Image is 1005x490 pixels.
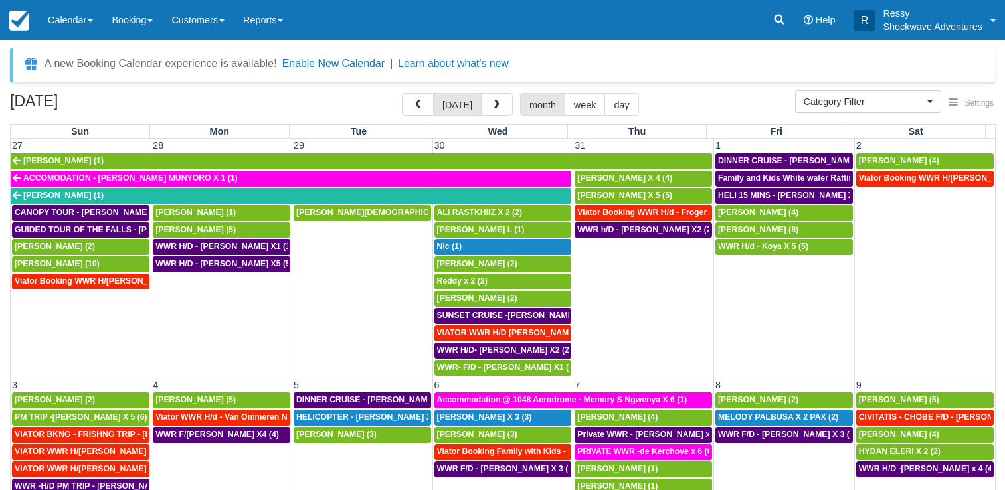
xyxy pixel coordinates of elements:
span: 8 [714,380,722,390]
img: checkfront-main-nav-mini-logo.png [9,11,29,31]
a: [PERSON_NAME] (3) [294,427,431,443]
button: day [604,93,638,116]
a: Viator WWR H/d - Van Ommeren Nick X 4 (4) [153,410,290,426]
a: WWR F/D - [PERSON_NAME] X 3 (3) [715,427,853,443]
span: [PERSON_NAME] (4) [859,156,939,165]
span: HELICOPTER - [PERSON_NAME] X 3 (3) [296,412,450,422]
span: [PERSON_NAME] (4) [859,430,939,439]
a: Learn about what's new [398,58,509,69]
a: [PERSON_NAME] (2) [12,392,149,408]
span: [PERSON_NAME] (1) [577,464,658,473]
span: Settings [965,98,994,108]
span: [PERSON_NAME] (2) [437,259,517,268]
span: 27 [11,140,24,151]
div: A new Booking Calendar experience is available! [45,56,277,72]
span: Sat [908,126,923,137]
a: VIATOR BKNG - FRISHNG TRIP - [PERSON_NAME] X 5 (4) [12,427,149,443]
span: 9 [855,380,863,390]
a: [PERSON_NAME] (4) [575,410,712,426]
span: CANOPY TOUR - [PERSON_NAME] X5 (5) [15,208,174,217]
span: Viator Booking Family with Kids - [PERSON_NAME] 4 (4) [437,447,656,456]
a: [PERSON_NAME] (5) [153,392,290,408]
a: [PERSON_NAME] X 5 (5) [575,188,712,204]
button: Category Filter [795,90,941,113]
a: Viator Booking WWR H/[PERSON_NAME] 4 (4) [856,171,994,187]
a: Viator Booking WWR H/d - Froger Julien X1 (1) [575,205,712,221]
a: Private WWR - [PERSON_NAME] x1 (1) [575,427,712,443]
span: Reddy x 2 (2) [437,276,488,286]
a: GUIDED TOUR OF THE FALLS - [PERSON_NAME] X 5 (5) [12,222,149,238]
span: Category Filter [804,95,924,108]
a: Viator Booking Family with Kids - [PERSON_NAME] 4 (4) [434,444,572,460]
a: [PERSON_NAME] (4) [856,153,994,169]
a: [PERSON_NAME] X 3 (3) [434,410,572,426]
a: [PERSON_NAME] (4) [715,205,853,221]
button: month [520,93,565,116]
a: WWR H/D -[PERSON_NAME] x 4 (4) [856,461,994,477]
span: 1 [714,140,722,151]
span: [PERSON_NAME] (4) [577,412,658,422]
a: WWR H/D - [PERSON_NAME] X1 (1) [153,239,290,255]
span: DINNER CRUISE - [PERSON_NAME] X3 (3) [296,395,460,404]
a: WWR F/[PERSON_NAME] X4 (4) [153,427,290,443]
button: week [565,93,606,116]
a: CANOPY TOUR - [PERSON_NAME] X5 (5) [12,205,149,221]
a: WWR h/D - [PERSON_NAME] X2 (2) [575,222,712,238]
span: Private WWR - [PERSON_NAME] x1 (1) [577,430,727,439]
a: [PERSON_NAME] (5) [856,392,994,408]
span: [PERSON_NAME] (4) [718,208,798,217]
span: MELODY PALBUSA X 2 PAX (2) [718,412,838,422]
span: WWR F/D - [PERSON_NAME] X 3 (3) [718,430,857,439]
a: [PERSON_NAME][DEMOGRAPHIC_DATA] (6) [294,205,431,221]
span: VIATOR WWR H/D [PERSON_NAME] 4 (4) [437,328,596,337]
span: Family and Kids White water Rafting - [PERSON_NAME] X4 (4) [718,173,959,183]
span: 31 [573,140,587,151]
a: PM TRIP -[PERSON_NAME] X 5 (6) [12,410,149,426]
span: [PERSON_NAME] (3) [437,430,517,439]
a: HYDAN ELERI X 2 (2) [856,444,994,460]
span: WWR H/D - [PERSON_NAME] X5 (5) [155,259,293,268]
span: VIATOR WWR H/[PERSON_NAME] 2 (2) [15,464,165,473]
a: WWR H/d - Koya X 5 (5) [715,239,853,255]
span: DINNER CRUISE - [PERSON_NAME] X4 (4) [718,156,882,165]
a: Nic (1) [434,239,572,255]
a: Accommodation @ 1048 Aerodrome - Memory S Ngwenya X 6 (1) [434,392,712,408]
span: 30 [433,140,446,151]
span: [PERSON_NAME] X 3 (3) [437,412,532,422]
button: [DATE] [433,93,482,116]
span: HYDAN ELERI X 2 (2) [859,447,941,456]
span: [PERSON_NAME] (2) [718,395,798,404]
span: Wed [488,126,508,137]
span: Accommodation @ 1048 Aerodrome - Memory S Ngwenya X 6 (1) [437,395,687,404]
span: ALI RASTKHIIZ X 2 (2) [437,208,522,217]
span: [PERSON_NAME] (8) [718,225,798,234]
span: Viator Booking WWR H/d - Froger Julien X1 (1) [577,208,757,217]
a: [PERSON_NAME] (4) [856,427,994,443]
span: 28 [151,140,165,151]
p: Ressy [883,7,982,20]
a: VIATOR WWR H/[PERSON_NAME] 2 (2) [12,444,149,460]
a: VIATOR WWR H/D [PERSON_NAME] 4 (4) [434,325,572,341]
span: GUIDED TOUR OF THE FALLS - [PERSON_NAME] X 5 (5) [15,225,233,234]
span: VIATOR WWR H/[PERSON_NAME] 2 (2) [15,447,165,456]
span: 3 [11,380,19,390]
span: VIATOR BKNG - FRISHNG TRIP - [PERSON_NAME] X 5 (4) [15,430,237,439]
p: Shockwave Adventures [883,20,982,33]
span: WWR H/D -[PERSON_NAME] x 4 (4) [859,464,995,473]
a: ALI RASTKHIIZ X 2 (2) [434,205,572,221]
span: SUNSET CRUISE -[PERSON_NAME] X2 (2) [437,311,600,320]
span: [PERSON_NAME] (1) [155,208,236,217]
span: [PERSON_NAME] (5) [155,225,236,234]
span: WWR F/D - [PERSON_NAME] X 3 (3) [437,464,576,473]
a: [PERSON_NAME] X 4 (4) [575,171,712,187]
span: [PERSON_NAME] (5) [859,395,939,404]
span: Thu [628,126,646,137]
span: PRIVATE WWR -de Kerchove x 6 (6) [577,447,714,456]
a: SUNSET CRUISE -[PERSON_NAME] X2 (2) [434,308,572,324]
a: [PERSON_NAME] (10) [12,256,149,272]
a: Viator Booking WWR H/[PERSON_NAME] [PERSON_NAME][GEOGRAPHIC_DATA] (1) [12,274,149,289]
span: PM TRIP -[PERSON_NAME] X 5 (6) [15,412,147,422]
a: [PERSON_NAME] (2) [12,239,149,255]
span: [PERSON_NAME][DEMOGRAPHIC_DATA] (6) [296,208,470,217]
h2: [DATE] [10,93,178,118]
